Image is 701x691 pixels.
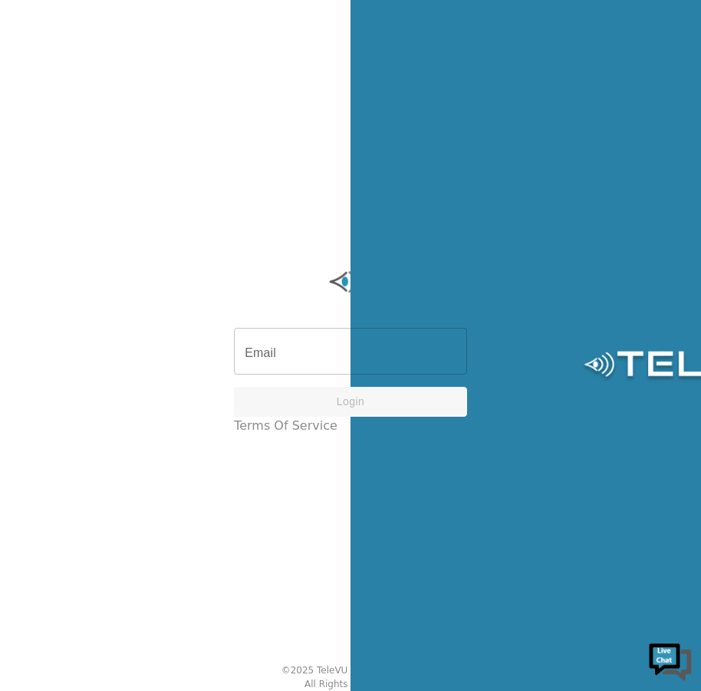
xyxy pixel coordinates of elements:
div: © 2025 TeleVU Innovation Ltd. [281,663,420,677]
img: Chat Widget [647,637,693,683]
div: All Rights Reserved. [304,677,397,691]
img: Logo [234,259,467,305]
a: Terms of Service [234,417,337,435]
